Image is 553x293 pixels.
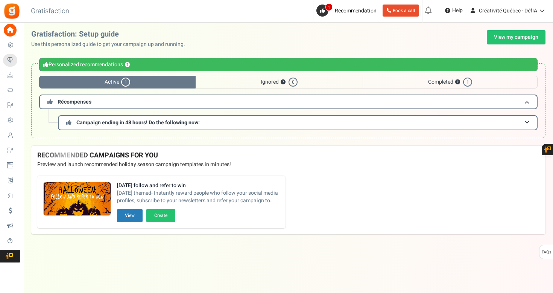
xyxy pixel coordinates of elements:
[76,119,200,127] span: Campaign ending in 48 hours! Do the following now:
[146,209,175,222] button: Create
[39,76,196,89] span: Active
[44,182,111,216] img: Recommended Campaigns
[383,5,419,17] a: Book a call
[281,80,286,85] button: ?
[37,152,539,159] h4: RECOMMENDED CAMPAIGNS FOR YOU
[363,76,538,89] span: Completed
[117,209,143,222] button: View
[289,78,298,87] span: 0
[125,63,130,67] button: ?
[463,78,472,87] span: 1
[196,76,363,89] span: Ignored
[39,58,538,71] div: Personalized recommendations
[450,7,463,14] span: Help
[487,30,545,44] a: View my campaign
[335,7,377,15] span: Recommendation
[479,7,537,15] span: Créativité Québec - DéfIA
[3,3,20,20] img: Gratisfaction
[442,5,466,17] a: Help
[31,30,191,38] h2: Gratisfaction: Setup guide
[117,182,280,189] strong: [DATE] follow and refer to win
[455,80,460,85] button: ?
[117,189,280,204] span: [DATE] themed- Instantly reward people who follow your social media profiles, subscribe to your n...
[37,161,539,168] p: Preview and launch recommended holiday season campaign templates in minutes!
[121,78,130,87] span: 1
[58,98,91,106] span: Récompenses
[316,5,380,17] a: 1 Recommendation
[325,3,333,11] span: 1
[31,41,191,48] p: Use this personalized guide to get your campaign up and running.
[23,4,77,19] h3: Gratisfaction
[541,245,551,259] span: FAQs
